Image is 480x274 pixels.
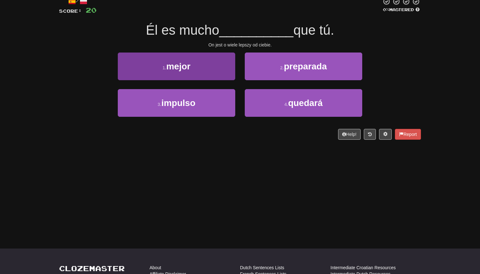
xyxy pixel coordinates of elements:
[86,6,97,14] span: 20
[330,264,396,271] a: Intermediate Croatian Resources
[382,7,421,13] div: Mastered
[118,89,235,117] button: 3.impulso
[146,23,219,38] span: Él es mucho
[166,61,190,71] span: mejor
[163,65,166,70] small: 1 .
[161,98,195,108] span: impulso
[240,264,284,271] a: Dutch Sentences Lists
[364,129,376,140] button: Round history (alt+y)
[293,23,334,38] span: que tú.
[245,89,362,117] button: 4.quedará
[338,129,361,140] button: Help!
[59,264,125,272] a: Clozemaster
[288,98,323,108] span: quedará
[395,129,421,140] button: Report
[245,53,362,80] button: 2.preparada
[383,7,389,12] span: 0 %
[150,264,161,271] a: About
[280,65,284,70] small: 2 .
[219,23,294,38] span: __________
[284,61,327,71] span: preparada
[284,102,288,107] small: 4 .
[59,42,421,48] div: On jest o wiele lepszy od ciebie.
[59,8,82,14] span: Score:
[157,102,161,107] small: 3 .
[118,53,235,80] button: 1.mejor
